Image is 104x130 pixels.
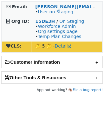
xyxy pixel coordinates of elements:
a: Org settings page [38,29,77,34]
strong: Email: [12,4,28,9]
a: 15DE3H [35,19,55,24]
a: File a bug report! [73,88,103,92]
strong: Org ID: [11,19,29,24]
td: 🤔 5 🤔 - [31,42,102,52]
span: • [35,9,73,14]
strong: CLS: [6,43,22,49]
a: Detail [55,43,71,49]
a: On Staging [59,19,84,24]
span: • • • [35,24,81,39]
strong: / [56,19,58,24]
h2: Customer Information [2,56,102,68]
a: Workforce Admin [38,24,76,29]
a: Temp Plan Changes [38,34,81,39]
h2: Other Tools & Resources [2,72,102,83]
footer: App not working? 🪳 [1,87,103,93]
a: User on Staging [38,9,73,14]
